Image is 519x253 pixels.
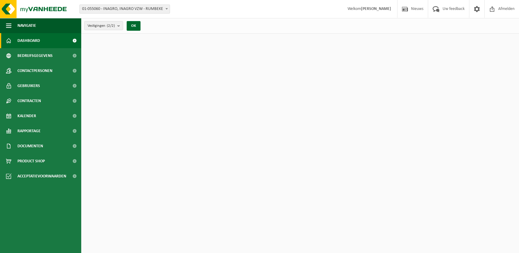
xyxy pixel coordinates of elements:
[17,63,52,78] span: Contactpersonen
[88,21,115,30] span: Vestigingen
[17,18,36,33] span: Navigatie
[17,169,66,184] span: Acceptatievoorwaarden
[17,154,45,169] span: Product Shop
[127,21,141,31] button: OK
[84,21,123,30] button: Vestigingen(2/2)
[17,139,43,154] span: Documenten
[17,123,41,139] span: Rapportage
[107,24,115,28] count: (2/2)
[17,78,40,93] span: Gebruikers
[17,93,41,108] span: Contracten
[79,5,170,14] span: 01-055060 - INAGRO, INAGRO VZW - RUMBEKE
[17,108,36,123] span: Kalender
[17,33,40,48] span: Dashboard
[17,48,53,63] span: Bedrijfsgegevens
[361,7,391,11] strong: [PERSON_NAME]
[80,5,170,13] span: 01-055060 - INAGRO, INAGRO VZW - RUMBEKE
